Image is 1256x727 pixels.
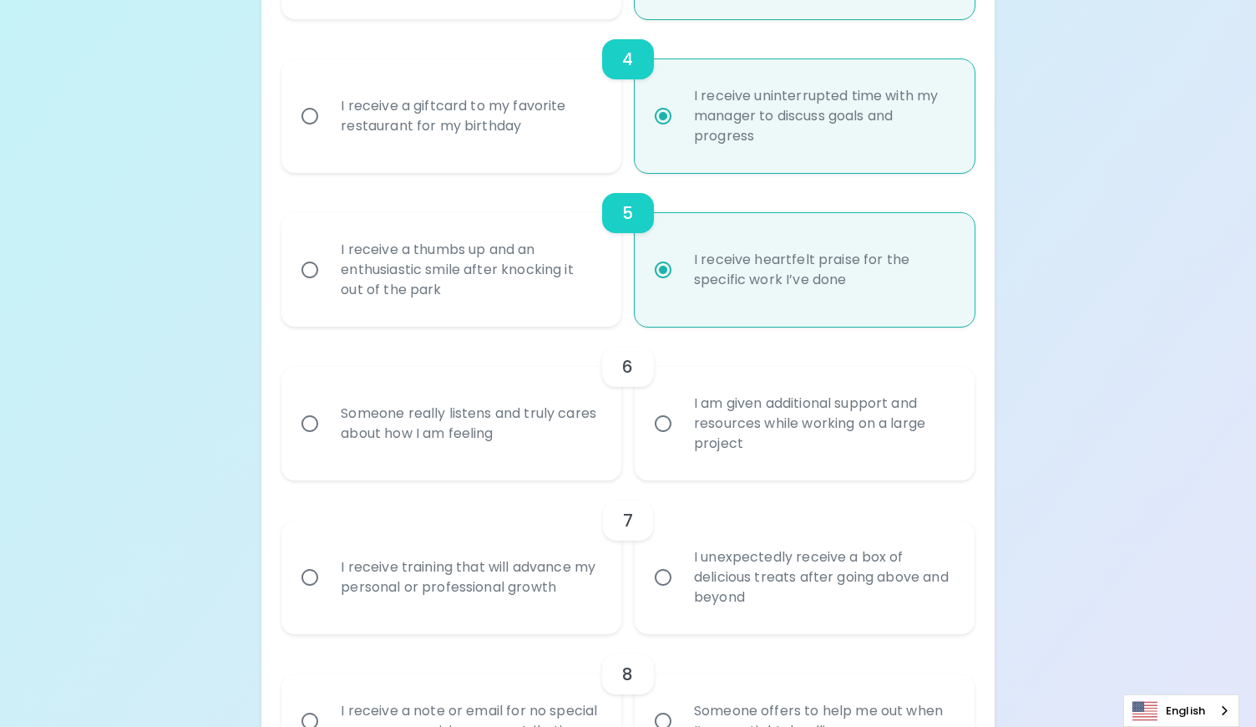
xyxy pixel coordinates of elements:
div: I receive training that will advance my personal or professional growth [327,537,612,618]
div: I receive uninterrupted time with my manager to discuss goals and progress [681,66,965,166]
div: choice-group-check [281,480,974,634]
div: Language [1123,694,1239,727]
div: I receive heartfelt praise for the specific work I’ve done [681,230,965,310]
h6: 6 [622,353,633,380]
div: I unexpectedly receive a box of delicious treats after going above and beyond [681,527,965,628]
h6: 5 [622,200,633,226]
aside: Language selected: English [1123,694,1239,727]
div: choice-group-check [281,327,974,480]
div: I receive a giftcard to my favorite restaurant for my birthday [327,76,612,156]
h6: 4 [622,46,633,73]
div: choice-group-check [281,173,974,327]
h6: 8 [622,661,633,688]
a: English [1124,695,1238,726]
div: Someone really listens and truly cares about how I am feeling [327,384,612,464]
h6: 7 [623,507,633,534]
div: I receive a thumbs up and an enthusiastic smile after knocking it out of the park [327,220,612,320]
div: I am given additional support and resources while working on a large project [681,374,965,474]
div: choice-group-check [281,19,974,173]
